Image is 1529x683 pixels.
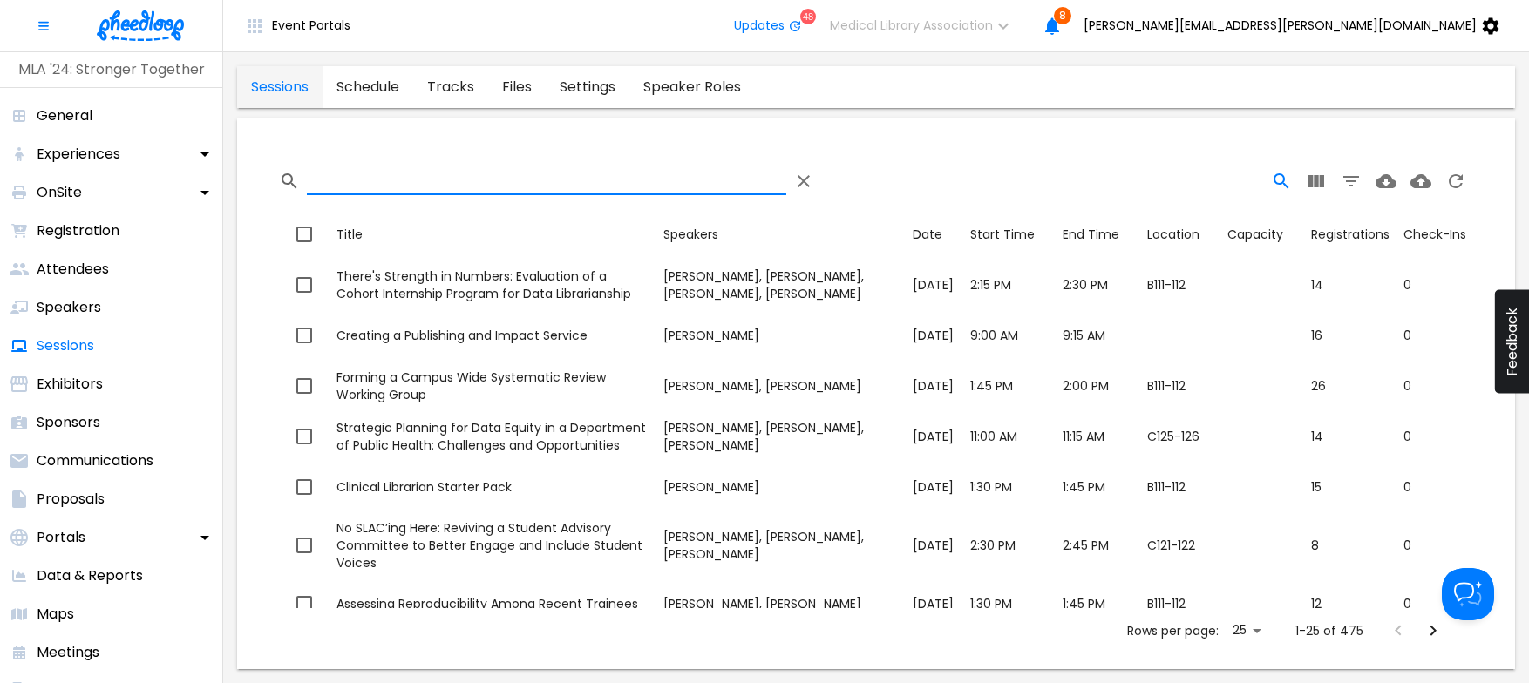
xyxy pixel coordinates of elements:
[906,219,949,251] button: Sort
[663,419,899,454] div: [PERSON_NAME], [PERSON_NAME], [PERSON_NAME]
[1147,478,1213,496] div: B111-112
[272,18,350,32] span: Event Portals
[1063,537,1133,554] div: 2:45 PM
[1054,7,1071,24] span: 8
[336,327,649,344] div: Creating a Publishing and Impact Service
[336,519,649,571] div: No SLAC’ing Here: Reviving a Student Advisory Committee to Better Engage and Include Student Voices
[663,595,899,612] div: [PERSON_NAME], [PERSON_NAME]
[1311,276,1390,294] div: 14
[237,66,323,108] a: sessions-tab-sessions
[1295,622,1363,639] p: 1-25 of 475
[1311,478,1390,496] div: 15
[1334,164,1369,199] button: Filter Table
[37,604,74,625] p: Maps
[1403,478,1466,496] div: 0
[1063,377,1133,395] div: 2:00 PM
[1063,224,1119,246] div: End Time
[913,595,956,613] p: [DATE]
[1227,224,1283,246] div: Capacity
[663,267,899,302] div: [PERSON_NAME], [PERSON_NAME], [PERSON_NAME], [PERSON_NAME]
[1063,276,1133,294] div: 2:30 PM
[1369,164,1403,199] button: Download
[1147,224,1199,246] div: Location
[336,478,649,496] div: Clinical Librarian Starter Pack
[1147,595,1213,612] div: B111-112
[1403,595,1466,612] div: 0
[1063,428,1133,445] div: 11:15 AM
[546,66,629,108] a: sessions-tab-settings
[1127,622,1219,639] p: Rows per page:
[1070,9,1522,44] button: [PERSON_NAME][EMAIL_ADDRESS][PERSON_NAME][DOMAIN_NAME]
[336,224,363,246] div: Title
[1063,478,1133,496] div: 1:45 PM
[336,595,649,612] div: Assessing Reproducibility Among Recent Trainees
[1035,9,1070,44] button: 8
[1311,224,1390,245] div: Registrations
[1226,618,1267,643] div: 25
[307,167,786,195] input: Search
[1220,219,1290,251] button: Sort
[1147,276,1213,294] div: B111-112
[7,59,215,80] p: MLA '24: Stronger Together
[1299,164,1334,199] button: View Columns
[1140,219,1206,251] button: Sort
[1063,327,1133,344] div: 9:15 AM
[1416,613,1451,648] button: Next Page
[1084,18,1477,32] span: [PERSON_NAME][EMAIL_ADDRESS][PERSON_NAME][DOMAIN_NAME]
[336,369,649,403] div: Forming a Campus Wide Systematic Review Working Group
[970,327,1049,344] div: 9:00 AM
[970,428,1049,445] div: 11:00 AM
[1311,595,1390,612] div: 12
[230,9,364,44] button: Event Portals
[1311,327,1390,344] div: 16
[37,259,109,280] p: Attendees
[663,224,899,245] div: Speakers
[279,153,1473,209] div: Table Toolbar
[663,528,899,563] div: [PERSON_NAME], [PERSON_NAME], [PERSON_NAME]
[1442,568,1494,620] iframe: Help Scout Beacon - Open
[913,276,956,294] p: [DATE]
[413,66,488,108] a: sessions-tab-tracks
[913,537,956,555] p: [DATE]
[720,9,816,44] button: Updates48
[913,478,956,497] p: [DATE]
[37,182,82,203] p: OnSite
[913,327,956,345] p: [DATE]
[488,66,546,108] a: sessions-tab-files
[336,267,649,302] div: There's Strength in Numbers: Evaluation of a Cohort Internship Program for Data Librarianship
[330,219,370,251] button: Sort
[913,428,956,446] p: [DATE]
[970,595,1049,612] div: 1:30 PM
[1403,276,1466,294] div: 0
[1504,308,1520,376] span: Feedback
[1311,428,1390,445] div: 14
[970,537,1049,554] div: 2:30 PM
[1056,219,1126,251] button: Sort
[830,18,993,32] span: Medical Library Association
[1063,595,1133,612] div: 1:45 PM
[37,374,103,395] p: Exhibitors
[913,224,942,246] div: Date
[734,18,785,32] span: Updates
[816,9,1035,44] button: Medical Library Association
[1311,537,1390,554] div: 8
[1147,537,1213,554] div: C121-122
[37,297,101,318] p: Speakers
[37,565,143,586] p: Data & Reports
[323,66,413,108] a: sessions-tab-schedule
[1403,224,1466,245] div: Check-Ins
[37,642,99,663] p: Meetings
[1264,164,1299,199] button: Search
[37,335,94,356] p: Sessions
[970,224,1035,246] div: Start Time
[97,10,184,41] img: logo
[37,450,153,471] p: Communications
[1403,164,1438,199] button: Upload
[1403,428,1466,445] div: 0
[629,66,755,108] a: sessions-tab-speaker roles
[1403,377,1466,395] div: 0
[1403,327,1466,344] div: 0
[1438,164,1473,199] button: Refresh Page
[37,144,120,165] p: Experiences
[37,412,100,433] p: Sponsors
